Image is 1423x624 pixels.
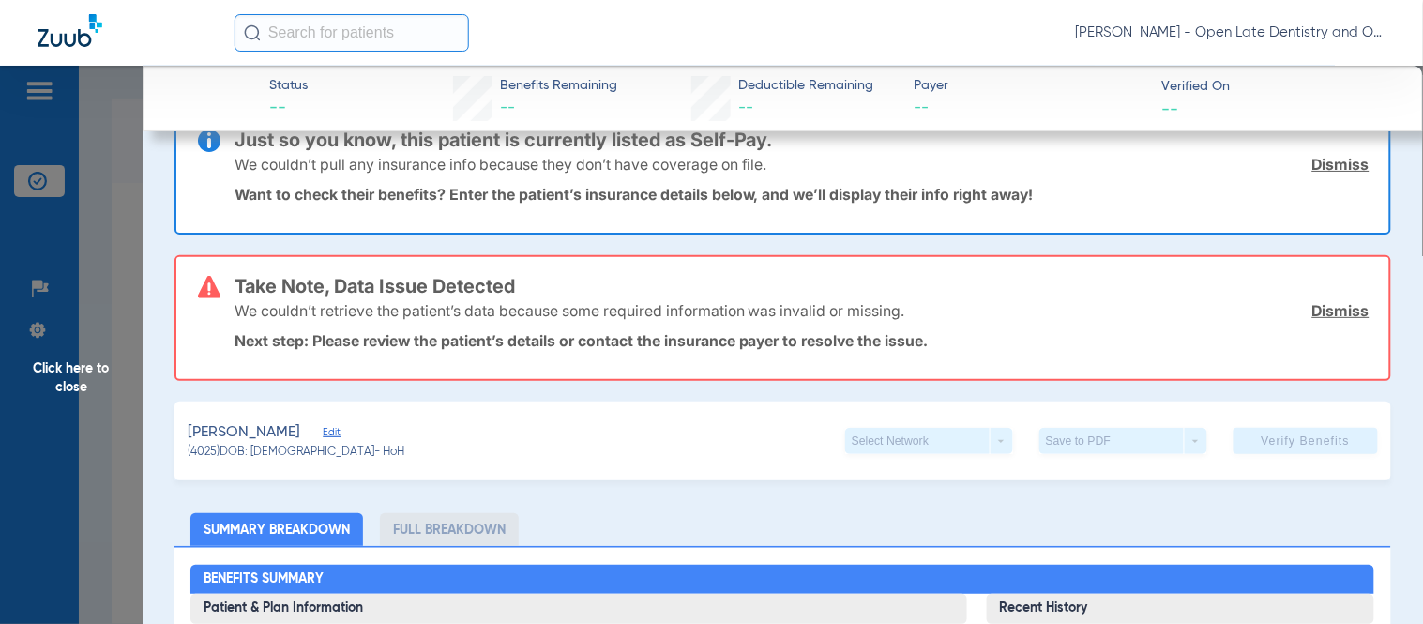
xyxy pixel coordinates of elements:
span: (4025) DOB: [DEMOGRAPHIC_DATA] - HoH [188,445,404,462]
p: Want to check their benefits? Enter the patient’s insurance details below, and we’ll display thei... [235,185,1370,204]
li: Summary Breakdown [190,513,363,546]
h3: Recent History [987,594,1375,624]
iframe: Chat Widget [1329,534,1423,624]
span: -- [1161,99,1178,118]
span: Deductible Remaining [739,76,874,96]
li: Full Breakdown [380,513,519,546]
span: Payer [915,76,1145,96]
h3: Patient & Plan Information [190,594,966,624]
span: -- [739,100,754,115]
span: -- [501,100,516,115]
a: Dismiss [1312,301,1370,320]
h2: Benefits Summary [190,565,1374,595]
h3: Just so you know, this patient is currently listed as Self-Pay. [235,130,1370,149]
span: Status [269,76,308,96]
span: [PERSON_NAME] [188,421,300,445]
p: Next step: Please review the patient’s details or contact the insurance payer to resolve the issue. [235,331,1370,350]
span: Verified On [1161,77,1392,97]
h3: Take Note, Data Issue Detected [235,277,1370,296]
span: -- [269,97,308,120]
span: [PERSON_NAME] - Open Late Dentistry and Orthodontics [1076,23,1385,42]
img: Search Icon [244,24,261,41]
a: Dismiss [1312,155,1370,174]
p: We couldn’t pull any insurance info because they don’t have coverage on file. [235,155,767,174]
img: error-icon [198,276,220,298]
input: Search for patients [235,14,469,52]
span: Edit [323,426,340,444]
p: We couldn’t retrieve the patient’s data because some required information was invalid or missing. [235,301,905,320]
span: Benefits Remaining [501,76,618,96]
span: -- [915,97,1145,120]
img: Zuub Logo [38,14,102,47]
img: info-icon [198,129,220,152]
